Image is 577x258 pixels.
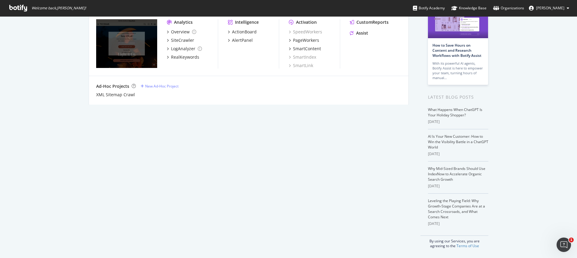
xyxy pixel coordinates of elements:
[428,7,488,38] img: How to Save Hours on Content and Research Workflows with Botify Assist
[428,151,488,157] div: [DATE]
[432,61,484,80] div: With its powerful AI agents, Botify Assist is here to empower your team, turning hours of manual…
[569,238,574,242] span: 1
[232,29,257,35] div: ActionBoard
[167,37,194,43] a: SiteCrawler
[96,92,135,98] a: XML Sitemap Crawl
[456,243,479,248] a: Terms of Use
[432,43,481,58] a: How to Save Hours on Content and Research Workflows with Botify Assist
[96,83,129,89] div: Ad-Hoc Projects
[350,19,389,25] a: CustomReports
[293,37,319,43] div: PageWorkers
[235,19,259,25] div: Intelligence
[428,107,482,118] a: What Happens When ChatGPT Is Your Holiday Shopper?
[420,235,488,248] div: By using our Services, you are agreeing to the
[167,46,202,52] a: LogAnalyzer
[232,37,253,43] div: AlertPanel
[167,54,199,60] a: RealKeywords
[171,37,194,43] div: SiteCrawler
[145,84,179,89] div: New Ad-Hoc Project
[428,166,485,182] a: Why Mid-Sized Brands Should Use IndexNow to Accelerate Organic Search Growth
[228,37,253,43] a: AlertPanel
[350,30,368,36] a: Assist
[171,46,195,52] div: LogAnalyzer
[356,19,389,25] div: CustomReports
[536,5,564,11] span: Jennifer Watson
[451,5,487,11] div: Knowledge Base
[356,30,368,36] div: Assist
[493,5,524,11] div: Organizations
[293,46,321,52] div: SmartContent
[557,238,571,252] iframe: Intercom live chat
[174,19,193,25] div: Analytics
[141,84,179,89] a: New Ad-Hoc Project
[289,29,322,35] a: SpeedWorkers
[228,29,257,35] a: ActionBoard
[428,134,488,150] a: AI Is Your New Customer: How to Win the Visibility Battle in a ChatGPT World
[289,63,313,69] a: SmartLink
[428,183,488,189] div: [DATE]
[167,29,196,35] a: Overview
[428,94,488,100] div: Latest Blog Posts
[413,5,445,11] div: Botify Academy
[524,3,574,13] button: [PERSON_NAME]
[296,19,317,25] div: Activation
[171,29,190,35] div: Overview
[428,221,488,226] div: [DATE]
[428,198,485,220] a: Leveling the Playing Field: Why Growth-Stage Companies Are at a Search Crossroads, and What Comes...
[428,119,488,124] div: [DATE]
[96,19,157,68] img: tecovas.com
[289,37,319,43] a: PageWorkers
[289,54,316,60] a: SmartIndex
[289,46,321,52] a: SmartContent
[32,6,86,11] span: Welcome back, [PERSON_NAME] !
[171,54,199,60] div: RealKeywords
